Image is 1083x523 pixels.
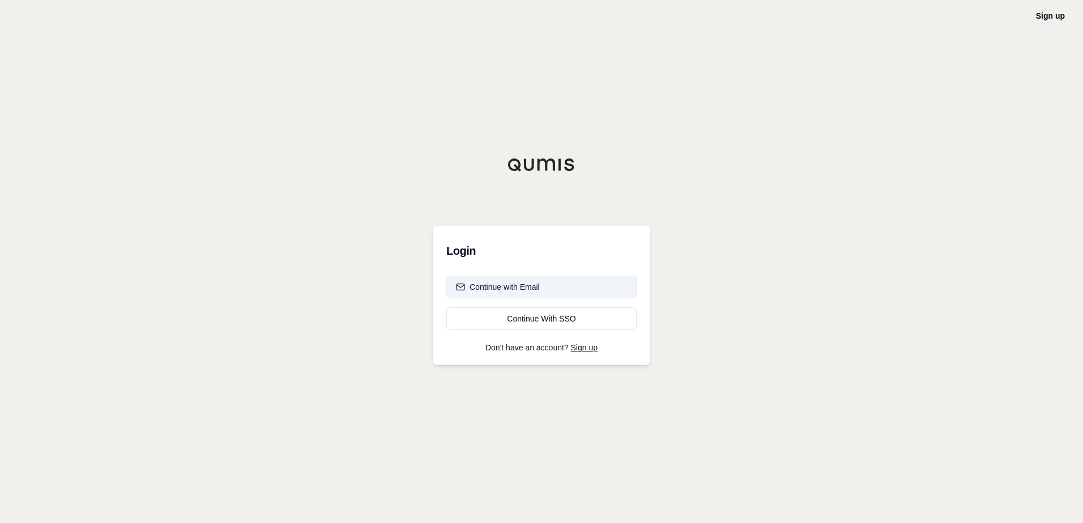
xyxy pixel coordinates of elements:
[456,281,540,293] div: Continue with Email
[508,158,575,172] img: Qumis
[571,343,598,352] a: Sign up
[446,344,637,351] p: Don't have an account?
[446,239,637,262] h3: Login
[1036,11,1065,20] a: Sign up
[446,276,637,298] button: Continue with Email
[456,313,627,324] div: Continue With SSO
[446,307,637,330] a: Continue With SSO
